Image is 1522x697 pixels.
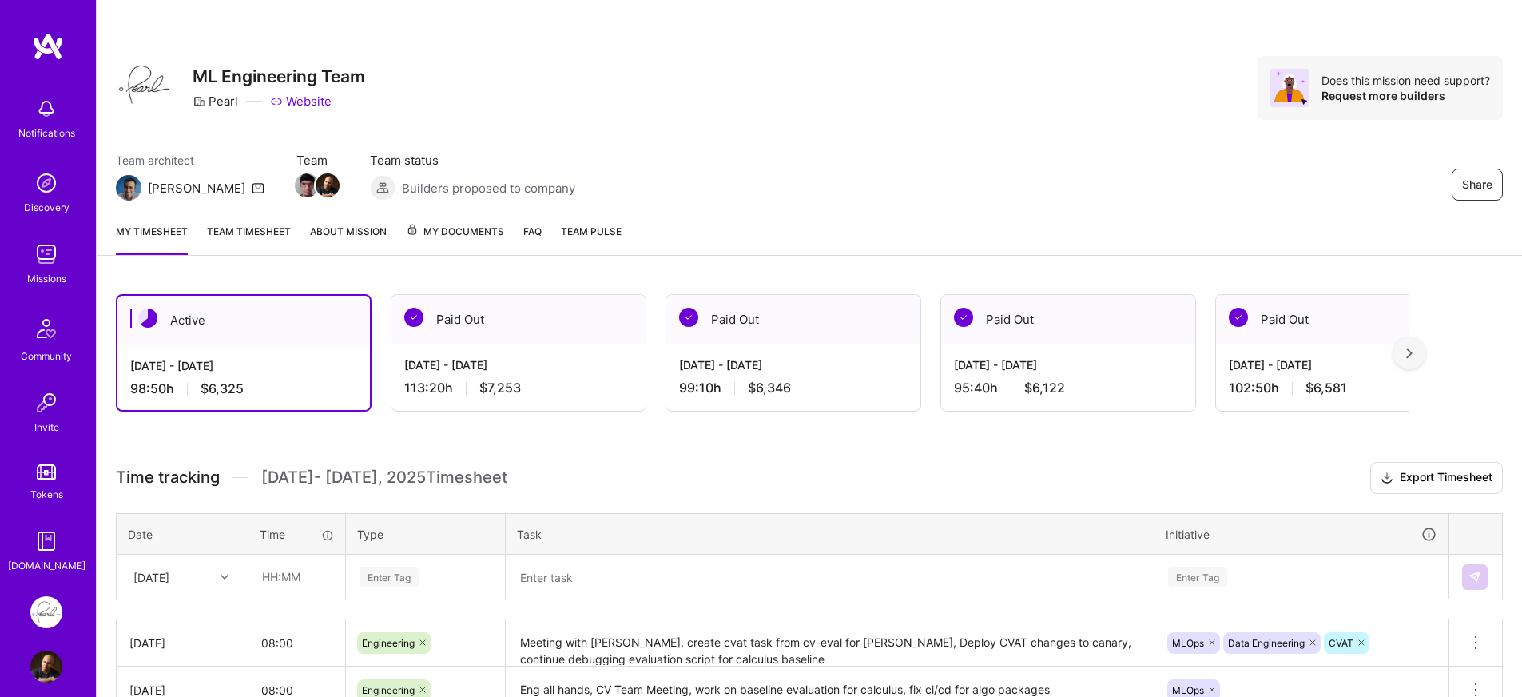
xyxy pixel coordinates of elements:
[362,637,415,649] span: Engineering
[130,357,357,374] div: [DATE] - [DATE]
[666,295,920,344] div: Paid Out
[1305,380,1347,396] span: $6,581
[27,270,66,287] div: Missions
[1229,356,1457,373] div: [DATE] - [DATE]
[1381,470,1393,487] i: icon Download
[506,513,1154,555] th: Task
[116,223,188,255] a: My timesheet
[362,684,415,696] span: Engineering
[1452,169,1503,201] button: Share
[1024,380,1065,396] span: $6,122
[316,173,340,197] img: Team Member Avatar
[30,93,62,125] img: bell
[679,380,908,396] div: 99:10 h
[370,175,395,201] img: Builders proposed to company
[116,152,264,169] span: Team architect
[26,651,66,683] a: User Avatar
[8,557,85,574] div: [DOMAIN_NAME]
[404,356,633,373] div: [DATE] - [DATE]
[252,181,264,194] i: icon Mail
[679,308,698,327] img: Paid Out
[18,125,75,141] div: Notifications
[402,180,575,197] span: Builders proposed to company
[148,180,245,197] div: [PERSON_NAME]
[193,93,238,110] div: Pearl
[261,468,507,488] span: [DATE] - [DATE] , 2025 Timesheet
[360,564,419,589] div: Enter Tag
[1229,380,1457,396] div: 102:50 h
[479,380,521,396] span: $7,253
[1270,69,1309,107] img: Avatar
[30,486,63,503] div: Tokens
[138,309,157,328] img: Active
[30,167,62,199] img: discovery
[21,348,72,364] div: Community
[117,296,370,345] div: Active
[954,308,973,327] img: Paid Out
[523,223,542,255] a: FAQ
[130,380,357,397] div: 98:50 h
[30,596,62,628] img: Pearl: ML Engineering Team
[34,419,59,436] div: Invite
[30,525,62,557] img: guide book
[207,223,291,255] a: Team timesheet
[310,223,387,255] a: About Mission
[404,308,423,327] img: Paid Out
[1228,637,1305,649] span: Data Engineering
[941,295,1195,344] div: Paid Out
[404,380,633,396] div: 113:20 h
[201,380,244,397] span: $6,325
[679,356,908,373] div: [DATE] - [DATE]
[30,238,62,270] img: teamwork
[1166,525,1437,544] div: Initiative
[116,175,141,201] img: Team Architect
[37,464,56,480] img: tokens
[193,66,365,86] h3: ML Engineering Team
[129,635,235,651] div: [DATE]
[30,387,62,419] img: Invite
[193,95,205,108] i: icon CompanyGray
[748,380,791,396] span: $6,346
[116,468,220,488] span: Time tracking
[1329,637,1353,649] span: CVAT
[249,556,344,598] input: HH:MM
[391,295,646,344] div: Paid Out
[116,56,173,114] img: Company Logo
[26,596,66,628] a: Pearl: ML Engineering Team
[406,223,504,241] span: My Documents
[296,172,317,199] a: Team Member Avatar
[32,32,64,61] img: logo
[248,622,345,664] input: HH:MM
[346,513,506,555] th: Type
[1168,564,1227,589] div: Enter Tag
[1321,73,1490,88] div: Does this mission need support?
[317,172,338,199] a: Team Member Avatar
[30,651,62,683] img: User Avatar
[221,573,228,581] i: icon Chevron
[295,173,319,197] img: Team Member Avatar
[270,93,332,110] a: Website
[954,380,1182,396] div: 95:40 h
[1172,637,1204,649] span: MLOps
[117,513,248,555] th: Date
[1216,295,1470,344] div: Paid Out
[296,152,338,169] span: Team
[507,621,1152,665] textarea: Meeting with [PERSON_NAME], create cvat task from cv-eval for [PERSON_NAME], Deploy CVAT changes ...
[1321,88,1490,103] div: Request more builders
[260,526,334,543] div: Time
[1370,462,1503,494] button: Export Timesheet
[561,225,622,237] span: Team Pulse
[406,223,504,255] a: My Documents
[24,199,70,216] div: Discovery
[133,568,169,585] div: [DATE]
[1172,684,1204,696] span: MLOps
[1406,348,1413,359] img: right
[1462,177,1492,193] span: Share
[561,223,622,255] a: Team Pulse
[27,309,66,348] img: Community
[1468,571,1481,583] img: Submit
[370,152,575,169] span: Team status
[1229,308,1248,327] img: Paid Out
[954,356,1182,373] div: [DATE] - [DATE]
